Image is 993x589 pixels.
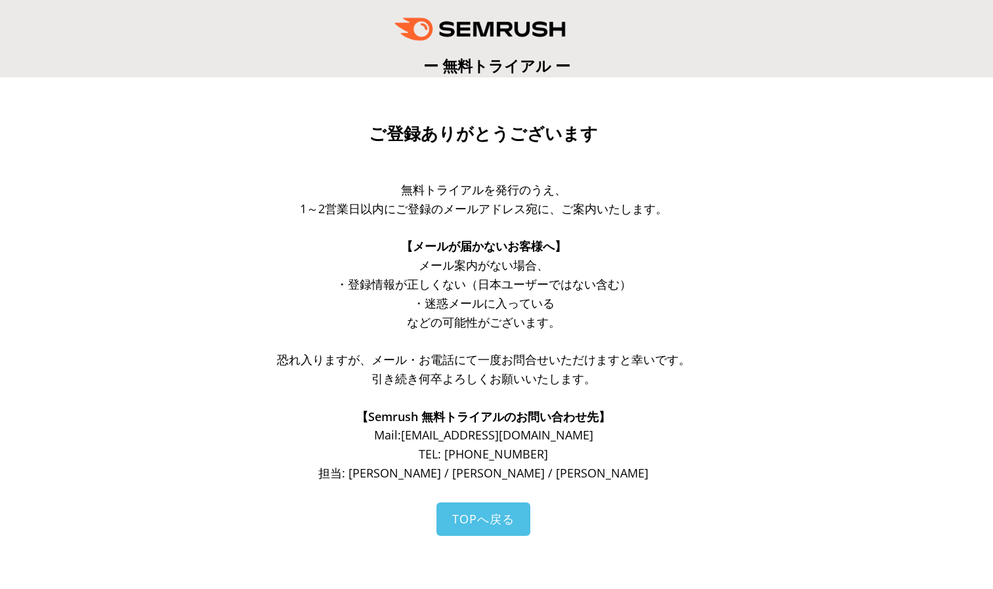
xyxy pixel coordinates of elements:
span: 無料トライアルを発行のうえ、 [401,182,566,197]
span: ・登録情報が正しくない（日本ユーザーではない含む） [336,276,631,292]
span: 1～2営業日以内にご登録のメールアドレス宛に、ご案内いたします。 [300,201,667,216]
span: ご登録ありがとうございます [369,124,598,144]
span: TOPへ戻る [452,511,515,527]
span: 【メールが届かないお客様へ】 [401,238,566,254]
span: ー 無料トライアル ー [423,55,570,76]
span: 担当: [PERSON_NAME] / [PERSON_NAME] / [PERSON_NAME] [318,465,648,481]
span: 【Semrush 無料トライアルのお問い合わせ先】 [356,409,610,424]
span: などの可能性がございます。 [407,314,560,330]
span: 引き続き何卒よろしくお願いいたします。 [371,371,596,386]
span: TEL: [PHONE_NUMBER] [419,446,548,462]
span: メール案内がない場合、 [419,257,549,273]
span: ・迷惑メールに入っている [413,295,555,311]
span: 恐れ入りますが、メール・お電話にて一度お問合せいただけますと幸いです。 [277,352,690,367]
span: Mail: [EMAIL_ADDRESS][DOMAIN_NAME] [374,427,593,443]
a: TOPへ戻る [436,502,530,536]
